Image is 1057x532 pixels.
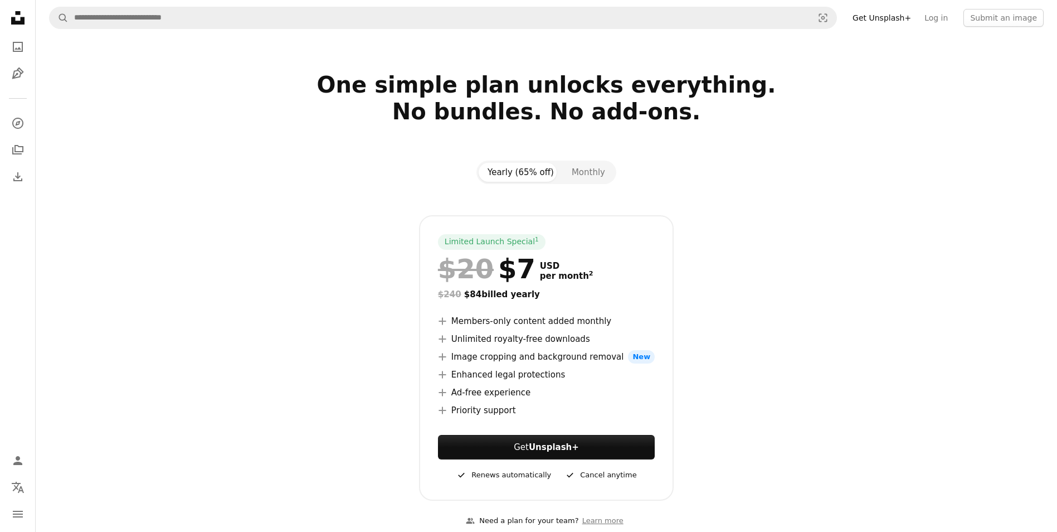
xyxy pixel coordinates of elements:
[7,36,29,58] a: Photos
[7,112,29,134] a: Explore
[529,442,579,452] strong: Unsplash+
[7,166,29,188] a: Download History
[7,503,29,525] button: Menu
[533,236,541,248] a: 1
[563,163,614,182] button: Monthly
[438,234,545,250] div: Limited Launch Special
[49,7,837,29] form: Find visuals sitewide
[7,449,29,472] a: Log in / Sign up
[540,271,593,281] span: per month
[963,9,1044,27] button: Submit an image
[810,7,836,28] button: Visual search
[540,261,593,271] span: USD
[438,435,655,460] button: GetUnsplash+
[438,332,655,346] li: Unlimited royalty-free downloads
[7,139,29,161] a: Collections
[535,236,539,243] sup: 1
[438,386,655,399] li: Ad-free experience
[188,71,905,152] h2: One simple plan unlocks everything. No bundles. No add-ons.
[438,289,461,299] span: $240
[7,476,29,499] button: Language
[438,404,655,417] li: Priority support
[918,9,954,27] a: Log in
[579,512,627,530] a: Learn more
[50,7,69,28] button: Search Unsplash
[589,270,593,277] sup: 2
[564,468,636,482] div: Cancel anytime
[438,350,655,364] li: Image cropping and background removal
[7,7,29,31] a: Home — Unsplash
[438,254,535,283] div: $7
[846,9,918,27] a: Get Unsplash+
[438,315,655,328] li: Members-only content added monthly
[587,271,596,281] a: 2
[7,62,29,85] a: Illustrations
[479,163,563,182] button: Yearly (65% off)
[456,468,551,482] div: Renews automatically
[438,288,655,301] div: $84 billed yearly
[438,368,655,381] li: Enhanced legal protections
[438,254,494,283] span: $20
[628,350,655,364] span: New
[466,515,578,527] div: Need a plan for your team?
